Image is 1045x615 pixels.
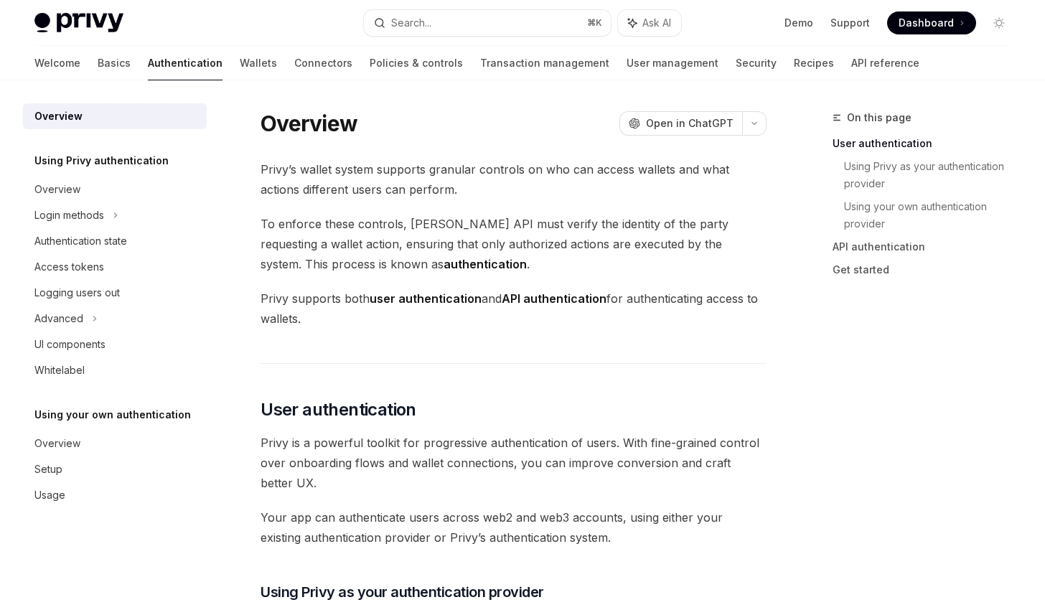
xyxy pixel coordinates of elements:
span: Privy is a powerful toolkit for progressive authentication of users. With fine-grained control ov... [261,433,767,493]
a: Recipes [794,46,834,80]
span: Ask AI [642,16,671,30]
a: Basics [98,46,131,80]
span: On this page [847,109,912,126]
div: Logging users out [34,284,120,301]
span: Open in ChatGPT [646,116,734,131]
a: Whitelabel [23,357,207,383]
h1: Overview [261,111,357,136]
a: API reference [851,46,919,80]
a: Wallets [240,46,277,80]
strong: API authentication [502,291,606,306]
a: Overview [23,177,207,202]
a: Overview [23,103,207,129]
strong: user authentication [370,291,482,306]
a: Policies & controls [370,46,463,80]
a: Security [736,46,777,80]
a: Setup [23,456,207,482]
div: Authentication state [34,233,127,250]
a: Using Privy as your authentication provider [844,155,1022,195]
a: Access tokens [23,254,207,280]
a: Get started [833,258,1022,281]
div: Whitelabel [34,362,85,379]
span: User authentication [261,398,416,421]
div: Overview [34,108,83,125]
span: ⌘ K [587,17,602,29]
a: Connectors [294,46,352,80]
div: Login methods [34,207,104,224]
div: Advanced [34,310,83,327]
div: Overview [34,435,80,452]
div: Overview [34,181,80,198]
button: Open in ChatGPT [619,111,742,136]
strong: authentication [444,257,527,271]
a: Welcome [34,46,80,80]
div: Setup [34,461,62,478]
a: User authentication [833,132,1022,155]
a: Demo [784,16,813,30]
button: Toggle dark mode [988,11,1011,34]
a: Transaction management [480,46,609,80]
h5: Using Privy authentication [34,152,169,169]
a: Logging users out [23,280,207,306]
a: Overview [23,431,207,456]
img: light logo [34,13,123,33]
a: UI components [23,332,207,357]
a: Using your own authentication provider [844,195,1022,235]
span: To enforce these controls, [PERSON_NAME] API must verify the identity of the party requesting a w... [261,214,767,274]
span: Privy supports both and for authenticating access to wallets. [261,288,767,329]
span: Privy’s wallet system supports granular controls on who can access wallets and what actions diffe... [261,159,767,199]
span: Your app can authenticate users across web2 and web3 accounts, using either your existing authent... [261,507,767,548]
a: Usage [23,482,207,508]
div: UI components [34,336,106,353]
button: Search...⌘K [364,10,611,36]
span: Using Privy as your authentication provider [261,582,544,602]
a: Dashboard [887,11,976,34]
a: Support [830,16,870,30]
span: Dashboard [899,16,954,30]
div: Usage [34,487,65,504]
div: Access tokens [34,258,104,276]
a: API authentication [833,235,1022,258]
a: User management [627,46,718,80]
div: Search... [391,14,431,32]
a: Authentication [148,46,222,80]
button: Ask AI [618,10,681,36]
h5: Using your own authentication [34,406,191,423]
a: Authentication state [23,228,207,254]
